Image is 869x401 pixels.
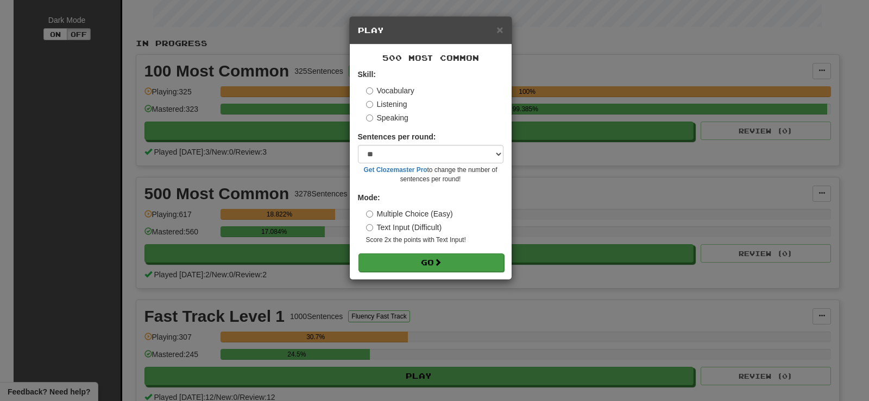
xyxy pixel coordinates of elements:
small: to change the number of sentences per round! [358,166,503,184]
input: Speaking [366,114,373,122]
input: Multiple Choice (Easy) [366,211,373,218]
small: Score 2x the points with Text Input ! [366,235,503,245]
span: × [496,23,503,36]
span: 500 Most Common [382,53,479,62]
button: Close [496,24,503,35]
input: Text Input (Difficult) [366,224,373,231]
label: Vocabulary [366,85,414,96]
h5: Play [358,25,503,36]
label: Multiple Choice (Easy) [366,208,453,219]
button: Go [358,253,504,272]
label: Sentences per round: [358,131,436,142]
label: Speaking [366,112,408,123]
a: Get Clozemaster Pro [364,166,427,174]
input: Vocabulary [366,87,373,94]
label: Text Input (Difficult) [366,222,442,233]
strong: Mode: [358,193,380,202]
input: Listening [366,101,373,108]
label: Listening [366,99,407,110]
strong: Skill: [358,70,376,79]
